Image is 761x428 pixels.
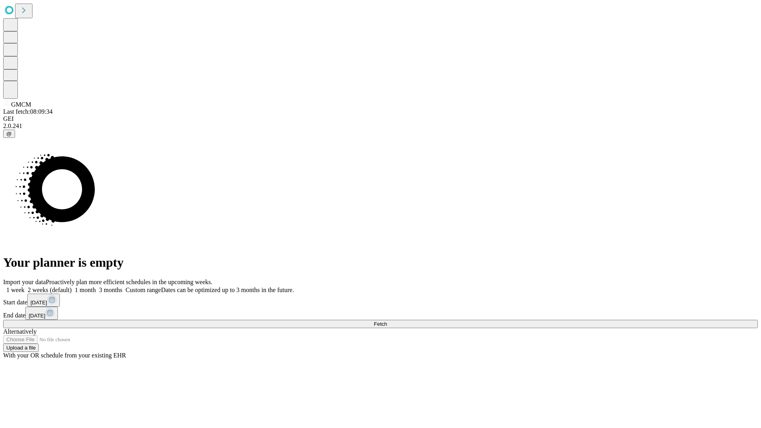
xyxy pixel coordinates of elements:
[126,287,161,293] span: Custom range
[25,307,58,320] button: [DATE]
[6,131,12,137] span: @
[3,108,53,115] span: Last fetch: 08:09:34
[28,287,72,293] span: 2 weeks (default)
[6,287,25,293] span: 1 week
[3,122,758,130] div: 2.0.241
[3,130,15,138] button: @
[374,321,387,327] span: Fetch
[3,344,39,352] button: Upload a file
[3,352,126,359] span: With your OR schedule from your existing EHR
[3,320,758,328] button: Fetch
[99,287,122,293] span: 3 months
[27,294,60,307] button: [DATE]
[161,287,294,293] span: Dates can be optimized up to 3 months in the future.
[29,313,45,319] span: [DATE]
[3,279,46,285] span: Import your data
[46,279,212,285] span: Proactively plan more efficient schedules in the upcoming weeks.
[75,287,96,293] span: 1 month
[3,307,758,320] div: End date
[3,115,758,122] div: GEI
[3,294,758,307] div: Start date
[3,328,36,335] span: Alternatively
[31,300,47,306] span: [DATE]
[11,101,31,108] span: GMCM
[3,255,758,270] h1: Your planner is empty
